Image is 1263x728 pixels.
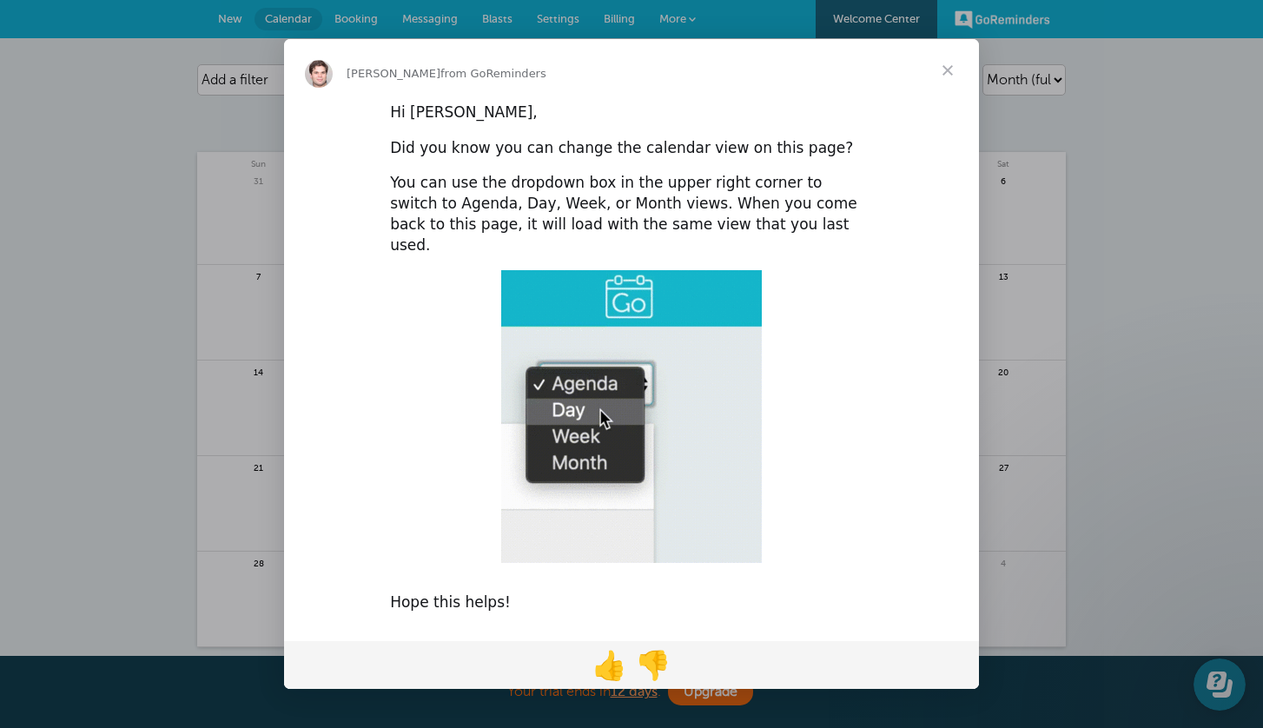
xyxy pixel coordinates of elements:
span: from GoReminders [440,67,546,80]
div: Hi [PERSON_NAME], [390,103,873,123]
span: 👎 [636,649,671,682]
span: thumbs up reaction [588,644,631,685]
span: Close [916,39,979,102]
img: Profile image for Jonathan [305,60,333,88]
div: Did you know you can change the calendar view on this page? [390,138,873,159]
span: 1 reaction [631,644,675,685]
div: Hope this helps! [390,592,873,613]
span: [PERSON_NAME] [347,67,440,80]
div: You can use the dropdown box in the upper right corner to switch to Agenda, Day, Week, or Month v... [390,173,873,255]
span: 👍 [592,649,627,682]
